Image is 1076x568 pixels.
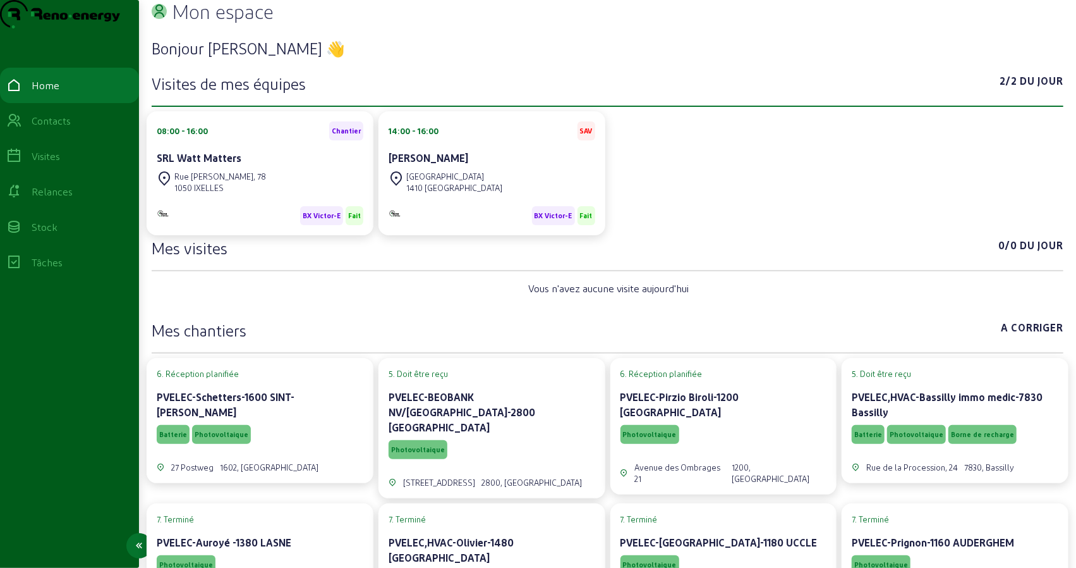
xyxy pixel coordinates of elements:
span: 0/0 [998,238,1017,258]
cam-card-tag: 5. Doit être reçu [852,368,1058,380]
span: BX Victor-E [303,211,341,220]
div: 14:00 - 16:00 [389,125,438,137]
div: Rue de la Procession, 24 [866,462,958,473]
div: 1200, [GEOGRAPHIC_DATA] [732,462,827,485]
div: Tâches [32,255,63,270]
cam-card-title: [PERSON_NAME] [389,152,468,164]
cam-card-title: PVELEC,HVAC-Bassilly immo medic-7830 Bassilly [852,391,1043,418]
cam-card-title: PVELEC-Prignon-1160 AUDERGHEM [852,536,1014,548]
div: 1410 [GEOGRAPHIC_DATA] [406,182,502,194]
cam-card-title: PVELEC-[GEOGRAPHIC_DATA]-1180 UCCLE [620,536,818,548]
cam-card-title: PVELEC-Schetters-1600 SINT-[PERSON_NAME] [157,391,294,418]
span: Batterie [159,430,187,439]
div: 1602, [GEOGRAPHIC_DATA] [220,462,318,473]
div: Home [32,78,59,93]
cam-card-title: PVELEC-BEOBANK NV/[GEOGRAPHIC_DATA]-2800 [GEOGRAPHIC_DATA] [389,391,535,433]
span: SAV [580,127,593,135]
div: [GEOGRAPHIC_DATA] [406,171,502,182]
div: 2800, [GEOGRAPHIC_DATA] [481,477,582,488]
h3: Bonjour [PERSON_NAME] 👋 [152,38,1063,58]
div: [STREET_ADDRESS] [403,477,475,488]
img: Monitoring et Maintenance [389,209,401,218]
div: 08:00 - 16:00 [157,125,208,137]
span: Photovoltaique [195,430,248,439]
h3: Mes chantiers [152,320,246,340]
div: 27 Postweg [171,462,214,473]
h3: Visites de mes équipes [152,73,306,94]
cam-card-tag: 7. Terminé [157,514,363,525]
span: Photovoltaique [890,430,943,439]
cam-card-title: PVELEC-Pirzio Biroli-1200 [GEOGRAPHIC_DATA] [620,391,739,418]
div: Relances [32,184,73,199]
cam-card-tag: 5. Doit être reçu [389,368,595,380]
cam-card-tag: 7. Terminé [852,514,1058,525]
div: Avenue des Ombrages 21 [635,462,726,485]
cam-card-tag: 7. Terminé [389,514,595,525]
span: BX Victor-E [535,211,572,220]
span: Vous n'avez aucune visite aujourd'hui [529,281,689,296]
span: Photovoltaique [391,445,445,454]
cam-card-tag: 7. Terminé [620,514,827,525]
span: Chantier [332,127,361,135]
span: Photovoltaique [623,430,677,439]
span: Fait [580,211,593,220]
div: Rue [PERSON_NAME], 78 [174,171,266,182]
cam-card-tag: 6. Réception planifiée [157,368,363,380]
img: B2B - PVELEC [157,209,169,218]
span: 2/2 [1000,73,1017,94]
cam-card-tag: 6. Réception planifiée [620,368,827,380]
cam-card-title: SRL Watt Matters [157,152,241,164]
cam-card-title: PVELEC,HVAC-Olivier-1480 [GEOGRAPHIC_DATA] [389,536,514,564]
span: Du jour [1020,73,1063,94]
span: Borne de recharge [951,430,1014,439]
div: Stock [32,219,57,235]
span: Batterie [854,430,882,439]
div: Visites [32,149,60,164]
span: A corriger [1001,320,1063,340]
div: 7830, Bassilly [964,462,1014,473]
h3: Mes visites [152,238,227,258]
span: Du jour [1020,238,1063,258]
div: Contacts [32,113,71,128]
span: Fait [348,211,361,220]
div: 1050 IXELLES [174,182,266,194]
cam-card-title: PVELEC-Auroyé -1380 LASNE [157,536,291,548]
